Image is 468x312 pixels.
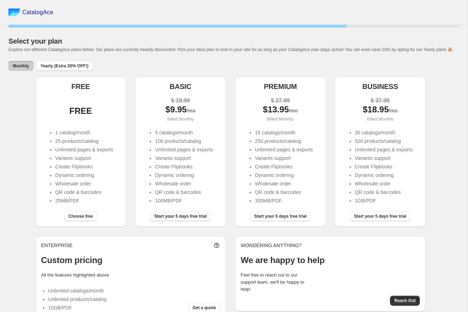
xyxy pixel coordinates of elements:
li: Unlimited pages & exports [255,146,313,153]
li: QR code & barcodes [55,189,113,196]
li: Create Flipbooks [255,163,313,170]
p: Billed Monthly [241,116,320,123]
li: 25 products/catalog [55,138,113,145]
div: FREE [41,107,121,115]
button: Reach Out [390,296,420,306]
span: Get a quote [193,305,216,311]
li: Create Flipbooks [355,163,413,170]
div: $ 37.99 [340,97,420,104]
button: Start your 5 days free trial [150,211,211,221]
button: Yearly (Extra 20% OFF!) [36,61,93,71]
li: Dynamic ordering [255,172,313,179]
h5: BASIC [169,82,191,91]
button: Start your 5 days free trial [250,211,311,221]
p: WONDERING ANYTHING? [241,242,420,249]
li: 15 catalogs/month [255,129,313,136]
span: Select your plan [9,37,62,45]
li: 1GB/PDF [355,197,413,204]
li: Unlimited pages & exports [155,146,213,153]
div: $ 9.95 [141,106,220,114]
span: /mo [187,108,196,113]
li: QR code & barcodes [155,189,213,196]
li: 10GB/PDF [48,304,107,311]
p: We are happy to help [241,255,420,266]
span: /mo [389,108,398,113]
li: 5 catalogs/month [155,129,213,136]
li: Unlimited catalogs/month [48,287,107,294]
div: $ 27.99 [241,97,320,104]
li: QR code & barcodes [255,189,313,196]
span: Start your 5 days free trial [154,213,207,219]
li: Unlimited pages & exports [355,146,413,153]
li: Create Flipbooks [155,163,213,170]
li: Dynamic ordering [55,172,113,179]
img: catalog ace [9,9,21,16]
h5: FREE [71,82,90,91]
p: Billed Monthly [340,116,420,123]
li: 1 catalog/month [55,129,113,136]
button: Choose free [64,211,97,221]
div: $ 13.95 [241,106,320,114]
span: Start your 5 days free trial [354,213,406,219]
li: Variants support [55,155,113,162]
li: 100MB/PDF [155,197,213,204]
span: Choose free [68,213,93,219]
li: 300MB/PDF [255,197,313,204]
span: Monthly [13,63,29,69]
span: Start your 5 days free trial [254,213,307,219]
li: 30 catalogs/month [355,129,413,136]
li: Create Flipbooks [55,163,113,170]
div: $ 18.95 [340,106,420,114]
div: $ 19.99 [141,97,220,104]
span: CatalogAce [22,9,54,16]
li: Wholesale order [155,180,213,187]
li: 250 products/catalog [255,138,313,145]
li: Dynamic ordering [355,172,413,179]
li: Wholesale order [255,180,313,187]
li: Dynamic ordering [155,172,213,179]
button: Start your 5 days free trial [350,211,411,221]
label: All the features highlighted above [41,272,109,278]
li: 25MB/PDF [55,197,113,204]
p: Custom pricing [41,255,221,266]
li: 500 products/catalog [355,138,413,145]
p: Feel free to reach out to our support team, we'll be happy to help! [241,272,312,293]
li: Wholesale order [355,180,413,187]
li: Variants support [355,155,413,162]
p: ENTERPRISE [41,242,73,249]
h5: BUSINESS [362,82,398,91]
li: Unlimited products/catalog [48,296,107,303]
span: Yearly (Extra 20% OFF!) [40,63,88,69]
h5: PREMIUM [264,82,297,91]
li: 100 products/catalog [155,138,213,145]
span: Reach Out [394,298,416,303]
li: Variants support [155,155,213,162]
li: Variants support [255,155,313,162]
span: Explore our different CatalogAce plans below. Our plans are currently heavily discounted. Pick yo... [9,47,454,52]
button: Monthly [9,61,33,71]
li: QR code & barcodes [355,189,413,196]
span: /mo [289,108,298,113]
li: Wholesale order [55,180,113,187]
p: Billed Monthly [141,116,220,123]
li: Unlimited pages & exports [55,146,113,153]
